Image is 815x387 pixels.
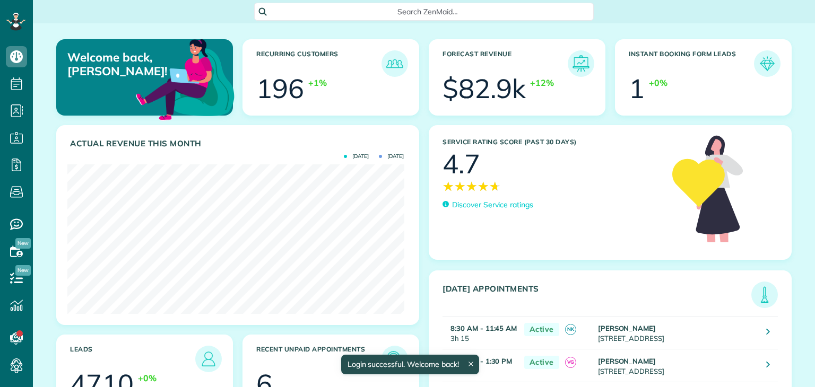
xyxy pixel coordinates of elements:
[344,154,369,159] span: [DATE]
[308,77,327,89] div: +1%
[443,177,454,196] span: ★
[649,77,667,89] div: +0%
[598,357,656,365] strong: [PERSON_NAME]
[256,50,382,77] h3: Recurring Customers
[530,77,554,89] div: +12%
[134,27,237,130] img: dashboard_welcome-42a62b7d889689a78055ac9021e634bf52bae3f8056760290aed330b23ab8690.png
[595,349,758,382] td: [STREET_ADDRESS]
[524,356,559,369] span: Active
[256,346,382,372] h3: Recent unpaid appointments
[570,53,592,74] img: icon_forecast_revenue-8c13a41c7ed35a8dcfafea3cbb826a0462acb37728057bba2d056411b612bbbe.png
[15,265,31,276] span: New
[443,151,480,177] div: 4.7
[443,138,662,146] h3: Service Rating score (past 30 days)
[384,348,405,370] img: icon_unpaid_appointments-47b8ce3997adf2238b356f14209ab4cced10bd1f174958f3ca8f1d0dd7fffeee.png
[384,53,405,74] img: icon_recurring_customers-cf858462ba22bcd05b5a5880d41d6543d210077de5bb9ebc9590e49fd87d84ed.png
[452,199,533,210] p: Discover Service ratings
[15,238,31,249] span: New
[454,177,466,196] span: ★
[379,154,404,159] span: [DATE]
[443,284,751,308] h3: [DATE] Appointments
[754,284,775,305] img: icon_todays_appointments-901f7ab196bb0bea1936b74009e4eb5ffbc2d2711fa7634e0d609ed5ef32b18b.png
[565,357,576,368] span: VG
[629,50,754,77] h3: Instant Booking Form Leads
[598,324,656,332] strong: [PERSON_NAME]
[629,75,645,102] div: 1
[489,177,501,196] span: ★
[595,316,758,349] td: [STREET_ADDRESS]
[67,50,176,78] p: Welcome back, [PERSON_NAME]!
[757,53,778,74] img: icon_form_leads-04211a6a04a5b2264e4ee56bc0799ec3eb69b7e499cbb523a139df1d13a81ae0.png
[138,372,157,384] div: +0%
[443,75,526,102] div: $82.9k
[70,346,195,372] h3: Leads
[70,139,408,148] h3: Actual Revenue this month
[478,177,489,196] span: ★
[443,199,533,210] a: Discover Service ratings
[198,348,219,370] img: icon_leads-1bed01f49abd5b7fead27621c3d59655bb73ed531f8eeb49469d10e621d6b896.png
[466,177,478,196] span: ★
[443,349,519,382] td: 5h
[450,324,517,332] strong: 8:30 AM - 11:45 AM
[524,323,559,336] span: Active
[256,75,304,102] div: 196
[450,357,512,365] strong: 8:30 AM - 1:30 PM
[443,316,519,349] td: 3h 15
[341,355,479,374] div: Login successful. Welcome back!
[565,324,576,335] span: NK
[443,50,568,77] h3: Forecast Revenue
